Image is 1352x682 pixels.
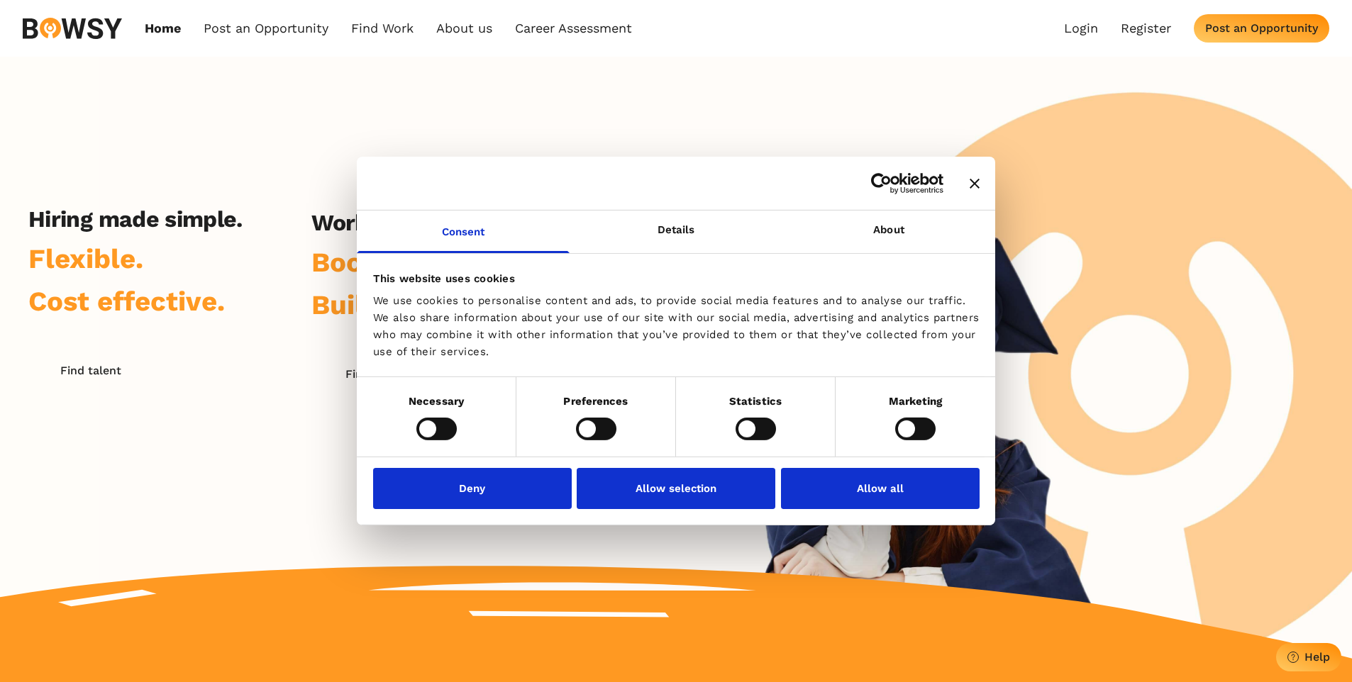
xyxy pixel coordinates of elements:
[577,468,775,509] button: Allow selection
[409,395,464,408] strong: Necessary
[1304,650,1330,664] div: Help
[1205,21,1318,35] div: Post an Opportunity
[23,18,122,39] img: svg%3e
[60,364,121,377] div: Find talent
[311,246,438,278] span: Boost CV.
[28,206,243,233] h2: Hiring made simple.
[373,292,980,360] div: We use cookies to personalise content and ads, to provide social media features and to analyse ou...
[1121,21,1171,36] a: Register
[563,395,628,408] strong: Preferences
[1194,14,1329,43] button: Post an Opportunity
[28,357,153,385] button: Find talent
[28,285,225,317] span: Cost effective.
[311,209,538,236] h2: Work while studying.
[782,211,995,253] a: About
[373,468,572,509] button: Deny
[145,21,181,36] a: Home
[357,211,570,253] a: Consent
[1276,643,1341,671] button: Help
[345,367,402,381] div: Find Work
[819,172,943,194] a: Usercentrics Cookiebot - opens in a new window
[373,269,980,286] div: This website uses cookies
[970,178,980,188] button: Close banner
[1064,21,1098,36] a: Login
[515,21,632,36] a: Career Assessment
[781,468,980,509] button: Allow all
[570,211,782,253] a: Details
[729,395,782,408] strong: Statistics
[889,395,943,408] strong: Marketing
[311,360,436,388] button: Find Work
[311,289,468,320] span: Build skills.
[28,242,143,274] span: Flexible.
